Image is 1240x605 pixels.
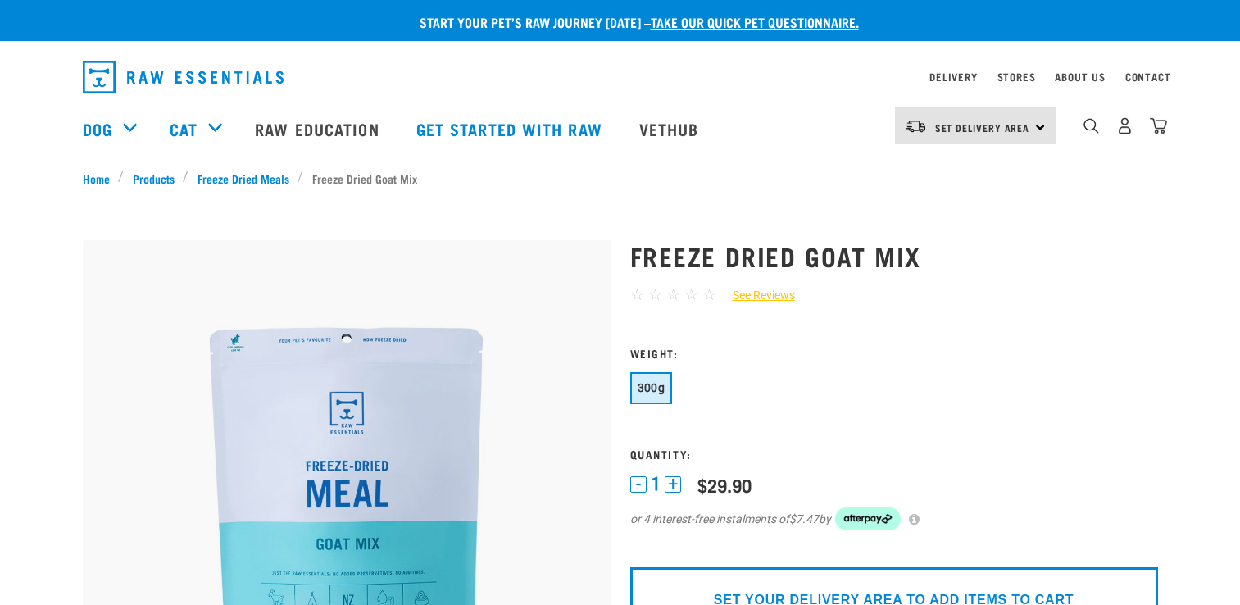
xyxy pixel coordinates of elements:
button: + [665,476,681,493]
a: Raw Education [238,96,399,161]
img: Afterpay [835,507,901,530]
a: Contact [1125,74,1171,80]
button: - [630,476,647,493]
h3: Weight: [630,347,1158,359]
a: Stores [997,74,1036,80]
h3: Quantity: [630,448,1158,460]
a: Delivery [929,74,977,80]
a: About Us [1055,74,1105,80]
span: $7.47 [789,511,819,528]
a: Cat [170,116,198,141]
span: ☆ [648,285,662,304]
img: Raw Essentials Logo [83,61,284,93]
h1: Freeze Dried Goat Mix [630,241,1158,271]
div: or 4 interest-free instalments of by [630,507,1158,530]
span: ☆ [666,285,680,304]
img: home-icon@2x.png [1150,117,1167,134]
img: van-moving.png [905,119,927,134]
button: 300g [630,372,673,404]
div: $29.90 [697,475,752,495]
span: ☆ [684,285,698,304]
a: See Reviews [716,287,795,304]
img: user.png [1116,117,1133,134]
span: ☆ [702,285,716,304]
span: 300g [638,381,665,394]
span: ☆ [630,285,644,304]
span: Set Delivery Area [935,125,1030,130]
a: Vethub [623,96,720,161]
img: home-icon-1@2x.png [1083,118,1099,134]
a: take our quick pet questionnaire. [651,18,859,25]
span: 1 [651,475,661,493]
a: Dog [83,116,112,141]
a: Get started with Raw [400,96,623,161]
a: Home [83,170,119,187]
a: Products [124,170,183,187]
nav: breadcrumbs [83,170,1158,187]
a: Freeze Dried Meals [188,170,298,187]
nav: dropdown navigation [70,54,1171,100]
